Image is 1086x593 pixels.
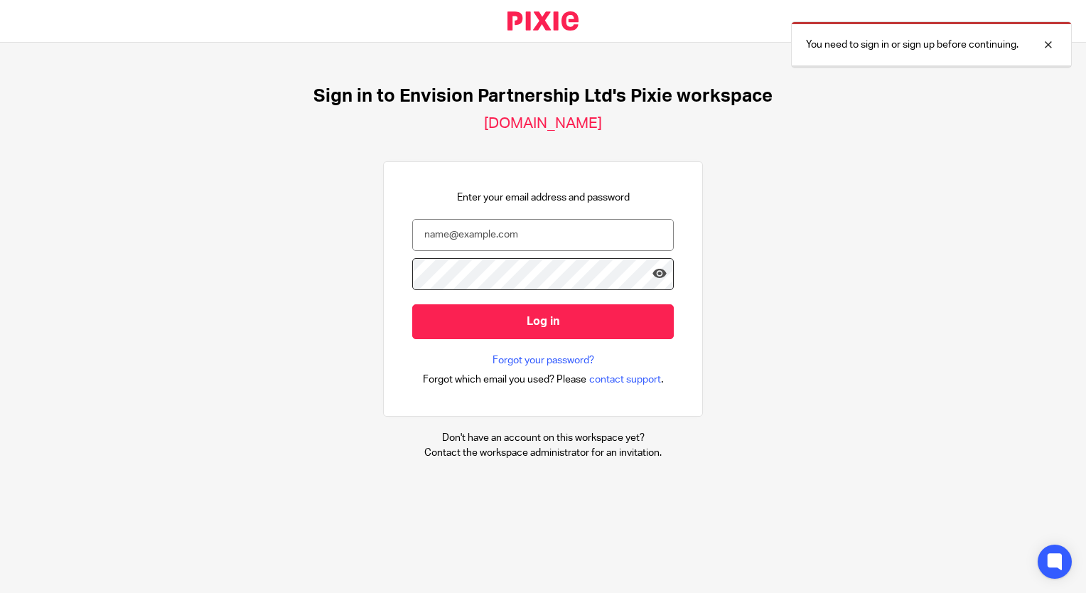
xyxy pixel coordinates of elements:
h1: Sign in to Envision Partnership Ltd's Pixie workspace [313,85,773,107]
span: contact support [589,373,661,387]
p: Don't have an account on this workspace yet? [424,431,662,445]
p: Enter your email address and password [457,191,630,205]
p: Contact the workspace administrator for an invitation. [424,446,662,460]
input: name@example.com [412,219,674,251]
p: You need to sign in or sign up before continuing. [806,38,1018,52]
span: Forgot which email you used? Please [423,373,586,387]
a: Forgot your password? [493,353,594,368]
h2: [DOMAIN_NAME] [484,114,602,133]
div: . [423,371,664,388]
input: Log in [412,304,674,339]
